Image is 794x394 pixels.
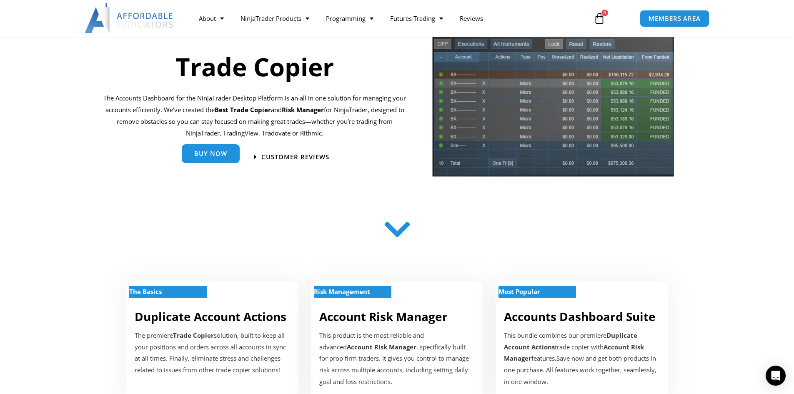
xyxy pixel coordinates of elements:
b: Best Trade Copier [215,105,271,114]
a: NinjaTrader Products [232,9,318,28]
a: Customer Reviews [254,154,329,160]
strong: Most Popular [498,287,540,296]
a: Buy Now [182,146,240,165]
b: . [555,354,556,362]
p: This product is the most reliable and advanced , specifically built for prop firm traders. It giv... [319,330,475,388]
img: tradecopier | Affordable Indicators – NinjaTrader [431,35,675,183]
a: Account Risk Manager [319,309,448,324]
div: This bundle combines our premiere trade copier with features Save now and get both products in on... [504,330,659,388]
strong: Risk Management [314,287,370,296]
div: Open Intercom Messenger [766,366,786,386]
a: Reviews [451,9,491,28]
strong: Trade Copier [173,331,214,339]
span: Customer Reviews [261,154,329,160]
strong: Account Risk Manager [347,343,416,351]
a: Duplicate Account Actions [135,309,286,324]
a: About [190,9,232,28]
span: Buy Now [194,152,227,158]
p: The premiere solution, built to keep all your positions and orders across all accounts in sync at... [135,330,290,376]
a: MEMBERS AREA [640,10,709,27]
span: MEMBERS AREA [649,15,701,22]
p: The Accounts Dashboard for the NinjaTrader Desktop Platform is an all in one solution for managin... [103,93,406,139]
b: Duplicate Account Actions [504,331,637,351]
strong: Risk Manager [282,105,324,114]
nav: Menu [190,9,584,28]
a: Futures Trading [382,9,451,28]
a: 0 [581,6,618,30]
a: Accounts Dashboard Suite [504,309,656,324]
strong: The Basics [129,287,162,296]
span: 0 [601,10,608,16]
h1: Trade Copier [103,49,406,84]
img: LogoAI | Affordable Indicators – NinjaTrader [85,3,174,33]
a: Programming [318,9,382,28]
